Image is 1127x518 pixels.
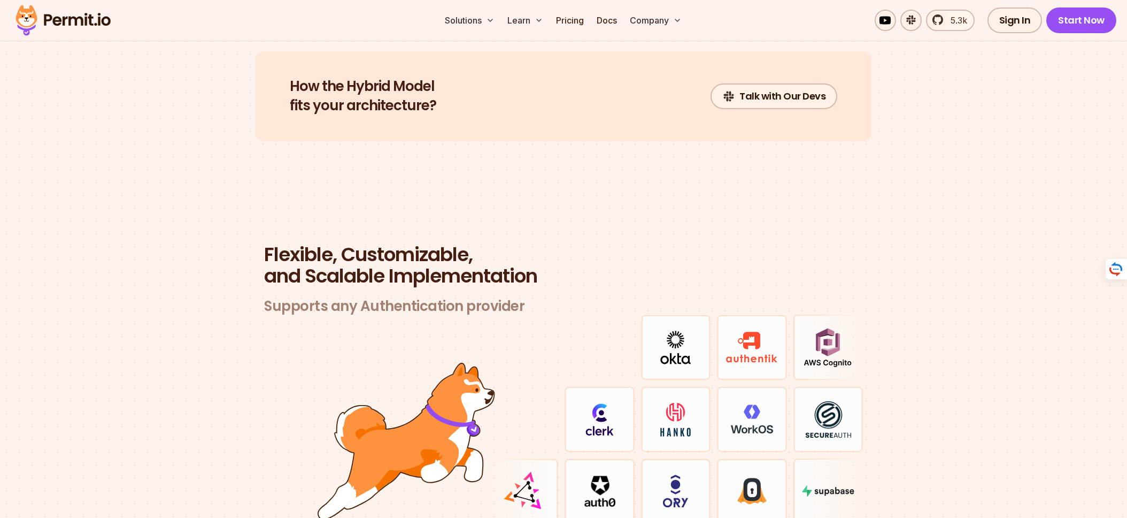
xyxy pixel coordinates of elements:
[926,10,975,31] a: 5.3k
[711,83,837,109] a: Talk with Our Devs
[264,244,863,287] h2: and Scalable Implementation
[290,77,436,96] span: How the Hybrid Model
[592,10,621,31] a: Docs
[987,7,1043,33] a: Sign In
[264,298,863,315] h3: Supports any Authentication provider
[1046,7,1116,33] a: Start Now
[503,10,547,31] button: Learn
[290,77,436,116] h2: fits your architecture?
[264,244,863,265] span: Flexible, Customizable,
[441,10,499,31] button: Solutions
[626,10,686,31] button: Company
[11,2,115,39] img: Permit logo
[944,14,967,27] span: 5.3k
[552,10,588,31] a: Pricing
